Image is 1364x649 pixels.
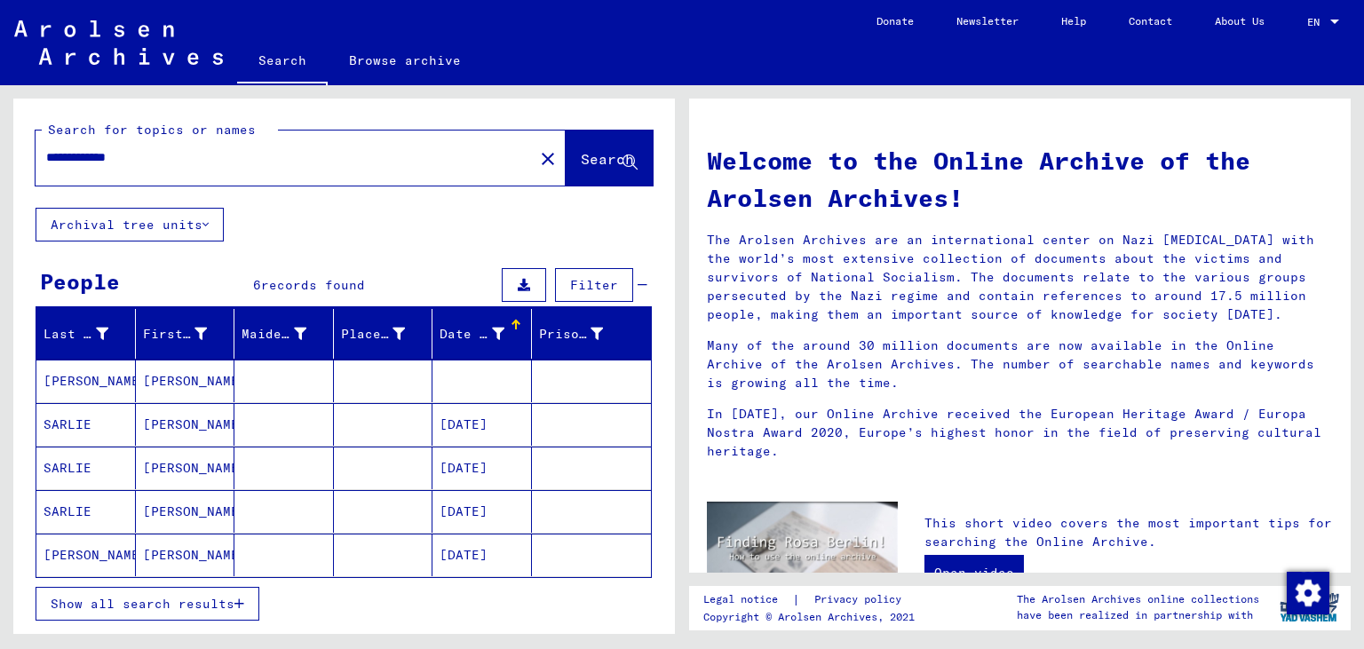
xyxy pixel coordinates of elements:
[51,596,234,612] span: Show all search results
[44,320,135,348] div: Last Name
[532,309,652,359] mat-header-cell: Prisoner #
[581,150,634,168] span: Search
[537,148,559,170] mat-icon: close
[707,142,1333,217] h1: Welcome to the Online Archive of the Arolsen Archives!
[566,131,653,186] button: Search
[36,587,259,621] button: Show all search results
[261,277,365,293] span: records found
[242,320,333,348] div: Maiden Name
[36,447,136,489] mat-cell: SARLIE
[1287,572,1329,614] img: Change consent
[800,590,923,609] a: Privacy policy
[432,534,532,576] mat-cell: [DATE]
[1017,591,1259,607] p: The Arolsen Archives online collections
[341,320,432,348] div: Place of Birth
[136,360,235,402] mat-cell: [PERSON_NAME]
[703,609,923,625] p: Copyright © Arolsen Archives, 2021
[143,320,234,348] div: First Name
[36,534,136,576] mat-cell: [PERSON_NAME]
[530,140,566,176] button: Clear
[136,309,235,359] mat-header-cell: First Name
[36,208,224,241] button: Archival tree units
[136,403,235,446] mat-cell: [PERSON_NAME]
[924,514,1333,551] p: This short video covers the most important tips for searching the Online Archive.
[36,360,136,402] mat-cell: [PERSON_NAME]
[40,265,120,297] div: People
[1286,571,1328,613] div: Change consent
[1017,607,1259,623] p: have been realized in partnership with
[234,309,334,359] mat-header-cell: Maiden Name
[539,320,630,348] div: Prisoner #
[36,309,136,359] mat-header-cell: Last Name
[555,268,633,302] button: Filter
[707,231,1333,324] p: The Arolsen Archives are an international center on Nazi [MEDICAL_DATA] with the world’s most ext...
[440,325,504,344] div: Date of Birth
[136,534,235,576] mat-cell: [PERSON_NAME]
[48,122,256,138] mat-label: Search for topics or names
[328,39,482,82] a: Browse archive
[1307,16,1327,28] span: EN
[253,277,261,293] span: 6
[1276,585,1343,629] img: yv_logo.png
[14,20,223,65] img: Arolsen_neg.svg
[136,490,235,533] mat-cell: [PERSON_NAME]
[143,325,208,344] div: First Name
[432,447,532,489] mat-cell: [DATE]
[703,590,923,609] div: |
[341,325,406,344] div: Place of Birth
[242,325,306,344] div: Maiden Name
[432,403,532,446] mat-cell: [DATE]
[136,447,235,489] mat-cell: [PERSON_NAME]
[432,490,532,533] mat-cell: [DATE]
[539,325,604,344] div: Prisoner #
[334,309,433,359] mat-header-cell: Place of Birth
[707,502,898,605] img: video.jpg
[432,309,532,359] mat-header-cell: Date of Birth
[237,39,328,85] a: Search
[36,490,136,533] mat-cell: SARLIE
[44,325,108,344] div: Last Name
[36,403,136,446] mat-cell: SARLIE
[440,320,531,348] div: Date of Birth
[707,336,1333,392] p: Many of the around 30 million documents are now available in the Online Archive of the Arolsen Ar...
[707,405,1333,461] p: In [DATE], our Online Archive received the European Heritage Award / Europa Nostra Award 2020, Eu...
[924,555,1024,590] a: Open video
[570,277,618,293] span: Filter
[703,590,792,609] a: Legal notice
